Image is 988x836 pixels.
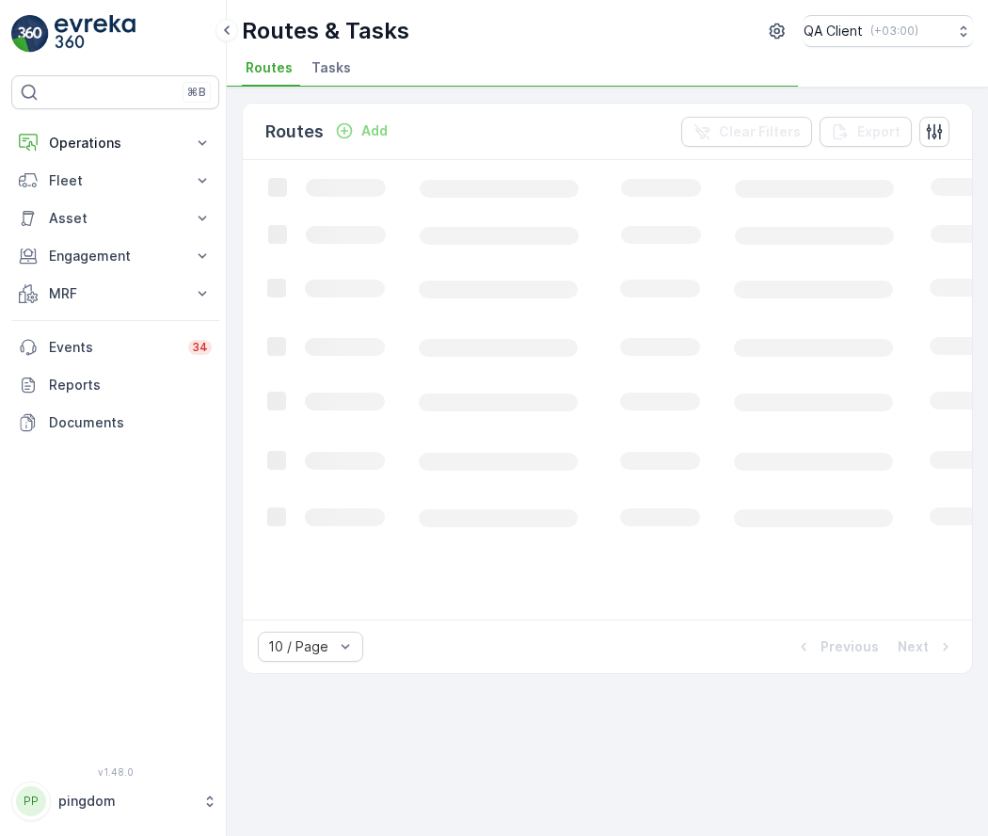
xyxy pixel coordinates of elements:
[49,338,177,357] p: Events
[311,58,351,77] span: Tasks
[857,122,900,141] p: Export
[246,58,293,77] span: Routes
[11,366,219,404] a: Reports
[58,792,193,811] p: pingdom
[49,413,212,432] p: Documents
[49,247,182,265] p: Engagement
[49,134,182,153] p: Operations
[11,15,49,53] img: logo
[187,85,206,100] p: ⌘B
[16,786,46,816] div: PP
[820,117,912,147] button: Export
[719,122,801,141] p: Clear Filters
[242,16,409,46] p: Routes & Tasks
[11,237,219,275] button: Engagement
[192,340,208,355] p: 34
[870,24,918,39] p: ( +03:00 )
[11,766,219,778] span: v 1.48.0
[821,637,879,656] p: Previous
[11,124,219,162] button: Operations
[49,171,182,190] p: Fleet
[804,22,863,40] p: QA Client
[11,162,219,200] button: Fleet
[55,15,135,53] img: logo_light-DOdMpM7g.png
[49,284,182,303] p: MRF
[11,781,219,821] button: PPpingdom
[11,329,219,366] a: Events34
[898,637,929,656] p: Next
[792,635,881,658] button: Previous
[681,117,812,147] button: Clear Filters
[327,120,395,142] button: Add
[11,200,219,237] button: Asset
[361,121,388,140] p: Add
[11,275,219,313] button: MRF
[11,404,219,442] a: Documents
[896,635,957,658] button: Next
[49,376,212,394] p: Reports
[265,119,324,145] p: Routes
[49,209,182,228] p: Asset
[804,15,973,47] button: QA Client(+03:00)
